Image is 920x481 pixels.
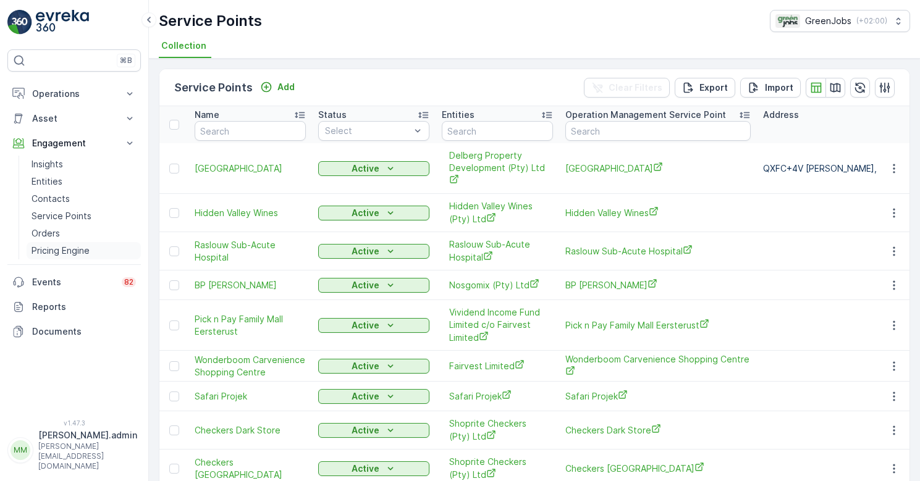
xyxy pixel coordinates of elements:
[124,277,133,287] p: 82
[318,109,347,121] p: Status
[195,354,306,379] a: Wonderboom Carvenience Shopping Centre
[195,424,306,437] a: Checkers Dark Store
[565,206,751,219] a: Hidden Valley Wines
[195,390,306,403] a: Safari Projek
[32,137,116,149] p: Engagement
[27,207,141,225] a: Service Points
[805,15,851,27] p: GreenJobs
[195,109,219,121] p: Name
[7,419,141,427] span: v 1.47.3
[195,279,306,291] a: BP Bara
[38,429,137,441] p: [PERSON_NAME].admin
[7,106,141,131] button: Asset
[36,10,89,35] img: logo_light-DOdMpM7g.png
[7,131,141,156] button: Engagement
[318,206,429,220] button: Active
[161,40,206,52] span: Collection
[169,425,179,435] div: Toggle Row Selected
[318,359,429,374] button: Active
[352,319,379,332] p: Active
[195,121,306,141] input: Search
[565,109,726,121] p: Operation Management Service Point
[352,462,379,475] p: Active
[449,149,546,187] a: Delberg Property Development (Pty) Ltd
[565,121,751,141] input: Search
[27,173,141,190] a: Entities
[27,190,141,207] a: Contacts
[584,78,670,98] button: Clear Filters
[565,245,751,257] a: Raslouw Sub-Acute Hospital
[169,246,179,256] div: Toggle Row Selected
[442,121,553,141] input: Search
[565,390,751,403] a: Safari Projek
[765,82,793,94] p: Import
[449,417,546,443] a: Shoprite Checkers (Pty) Ltd
[449,238,546,264] a: Raslouw Sub-Acute Hospital
[169,208,179,218] div: Toggle Row Selected
[449,359,546,372] a: Fairvest Limited
[856,16,887,26] p: ( +02:00 )
[32,112,116,125] p: Asset
[318,278,429,293] button: Active
[449,456,546,481] a: Shoprite Checkers (Pty) Ltd
[27,225,141,242] a: Orders
[32,193,70,205] p: Contacts
[565,162,751,175] a: Queens Gardens
[318,389,429,404] button: Active
[169,280,179,290] div: Toggle Row Selected
[565,278,751,291] span: BP [PERSON_NAME]
[449,278,546,291] a: Nosgomix (Pty) Ltd
[770,10,910,32] button: GreenJobs(+02:00)
[195,239,306,264] a: Raslouw Sub-Acute Hospital
[442,109,475,121] p: Entities
[195,456,306,481] a: Checkers Table Bay Mall
[7,10,32,35] img: logo
[318,244,429,259] button: Active
[169,164,179,174] div: Toggle Row Selected
[174,79,253,96] p: Service Points
[352,279,379,291] p: Active
[325,125,410,137] p: Select
[32,158,63,170] p: Insights
[565,462,751,475] span: Checkers [GEOGRAPHIC_DATA]
[675,78,735,98] button: Export
[565,353,751,379] a: Wonderboom Carvenience Shopping Centre
[352,390,379,403] p: Active
[277,81,295,93] p: Add
[195,207,306,219] a: Hidden Valley Wines
[7,270,141,295] a: Events82
[775,14,800,28] img: Green_Jobs_Logo.png
[169,464,179,474] div: Toggle Row Selected
[195,313,306,338] a: Pick n Pay Family Mall Eersterust
[32,325,136,338] p: Documents
[38,441,137,471] p: [PERSON_NAME][EMAIL_ADDRESS][DOMAIN_NAME]
[565,162,751,175] span: [GEOGRAPHIC_DATA]
[195,456,306,481] span: Checkers [GEOGRAPHIC_DATA]
[318,423,429,438] button: Active
[699,82,728,94] p: Export
[7,319,141,344] a: Documents
[449,390,546,403] a: Safari Projek
[11,440,30,460] div: MM
[27,242,141,259] a: Pricing Engine
[609,82,662,94] p: Clear Filters
[352,360,379,372] p: Active
[120,56,132,65] p: ⌘B
[565,424,751,437] span: Checkers Dark Store
[27,156,141,173] a: Insights
[449,306,546,344] a: Vividend Income Fund Limited c/o Fairvest Limited
[565,319,751,332] a: Pick n Pay Family Mall Eersterust
[159,11,262,31] p: Service Points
